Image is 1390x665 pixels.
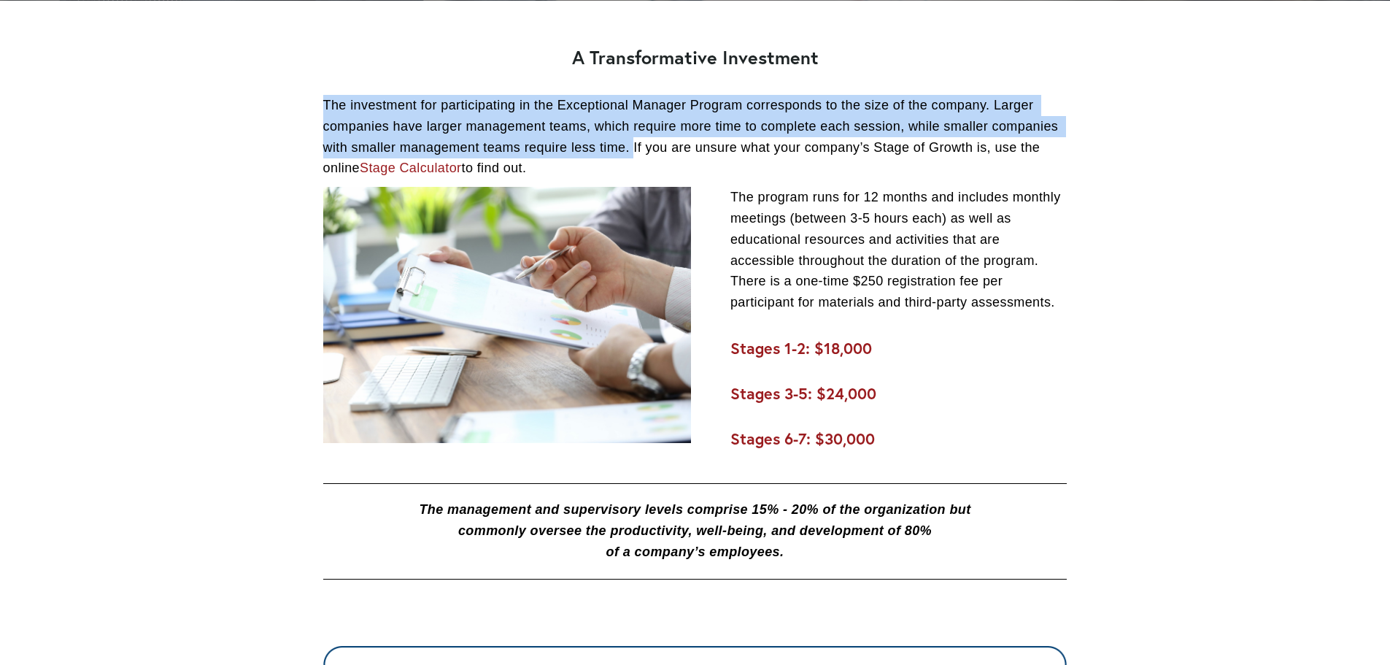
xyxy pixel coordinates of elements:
p: The investment for participating in the Exceptional Manager Program corresponds to the size of th... [323,95,1067,179]
strong: Stages 3-5: $24,000 [730,383,876,404]
img: SEOSpace [103,11,117,25]
a: Need help? [22,85,47,110]
img: Rough Water SEO [11,70,208,247]
p: The program runs for 12 months and includes monthly meetings (between 3-5 hours each) as well as ... [730,187,1067,313]
em: The management and supervisory levels comprise 15% - 20% of the organization but commonly oversee... [419,502,975,559]
strong: A Transformative Investment [572,45,819,69]
p: Get ready! [32,36,188,51]
a: Stage Calculator [360,161,461,175]
strong: Stages 6-7: $30,000 [730,428,875,449]
p: Plugin is loading... [32,51,188,66]
strong: Stages 1-2: $18,000 [730,338,872,358]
